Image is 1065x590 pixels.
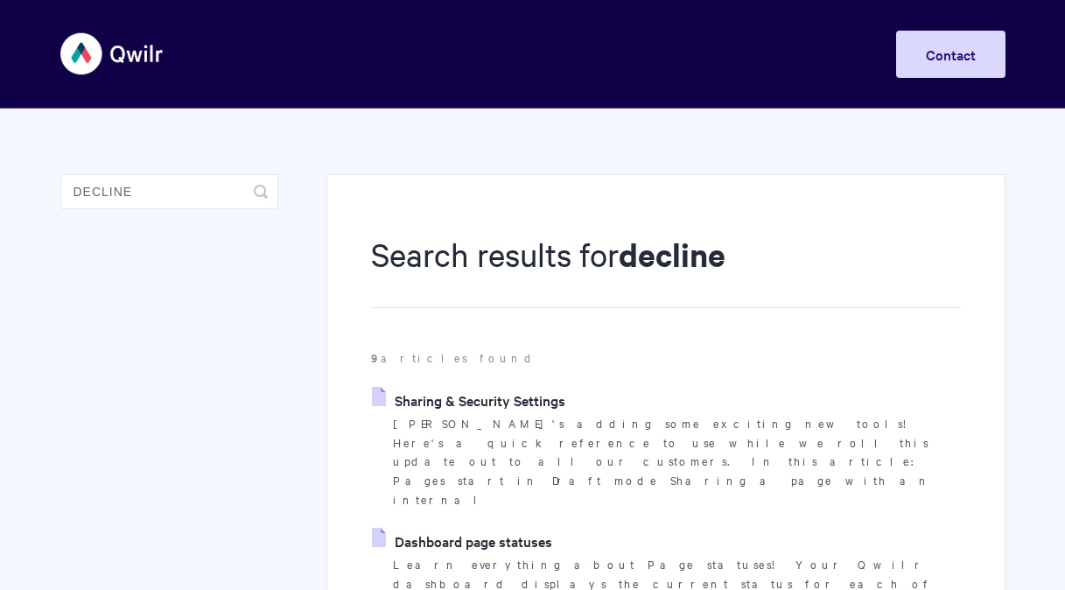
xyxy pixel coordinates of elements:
a: Sharing & Security Settings [372,387,565,413]
input: Search [60,174,278,209]
h1: Search results for [371,232,960,308]
p: [PERSON_NAME]'s adding some exciting new tools! Here's a quick reference to use while we roll thi... [393,414,960,509]
a: Dashboard page statuses [372,528,552,554]
a: Contact [896,31,1005,78]
img: Qwilr Help Center [60,21,165,87]
strong: 9 [371,349,381,366]
p: articles found [371,348,960,368]
strong: decline [619,233,725,276]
